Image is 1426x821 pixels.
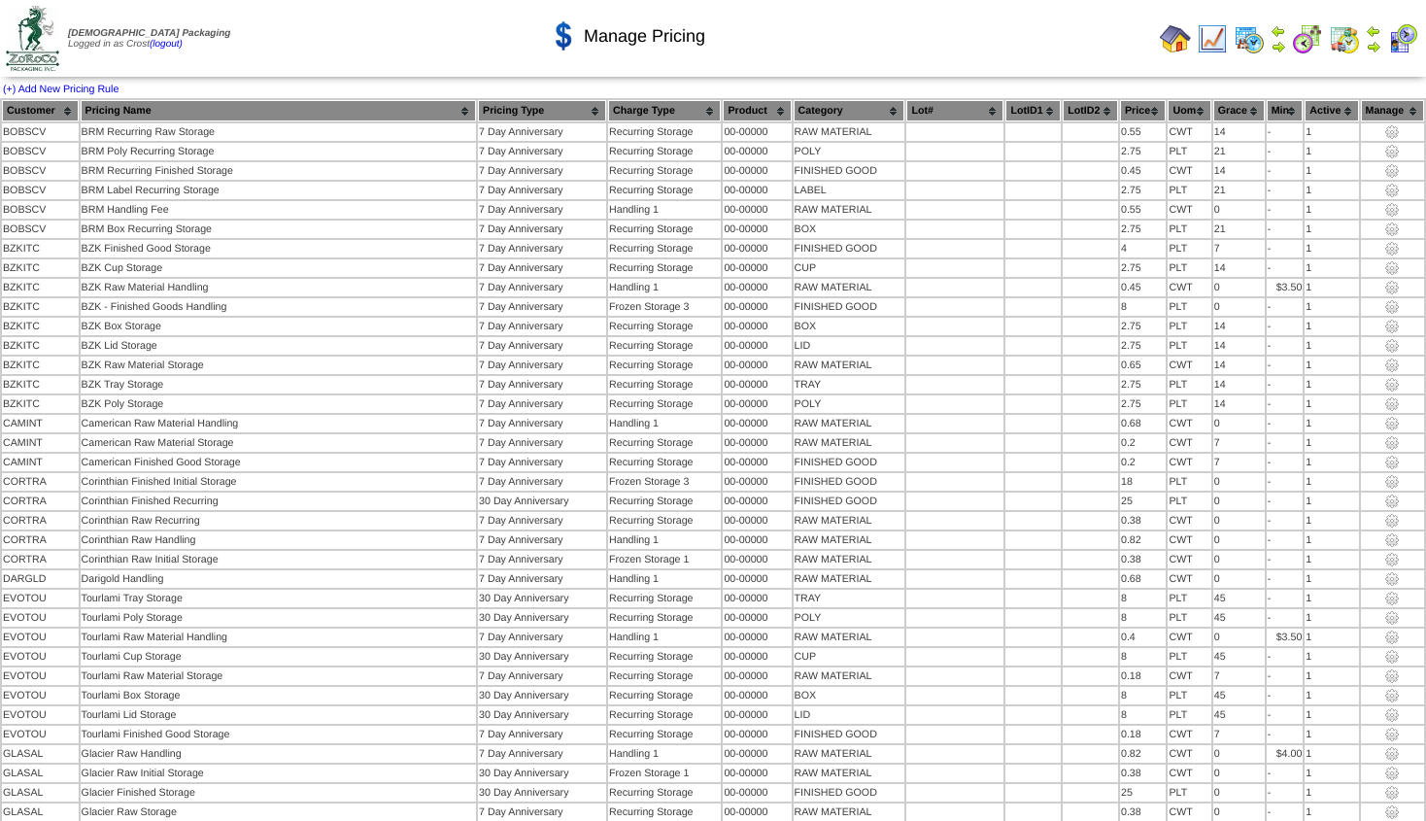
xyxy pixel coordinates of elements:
[1305,337,1358,355] td: 1
[2,454,79,471] td: CAMINT
[478,337,606,355] td: 7 Day Anniversary
[608,376,721,393] td: Recurring Storage
[1267,182,1304,199] td: -
[1384,455,1400,470] img: settings.gif
[1213,182,1265,199] td: 21
[1384,416,1400,431] img: settings.gif
[723,100,791,121] th: Product
[794,298,905,316] td: FINISHED GOOD
[1384,435,1400,451] img: settings.gif
[723,162,791,180] td: 00-00000
[81,454,476,471] td: Camerican Finished Good Storage
[723,473,791,491] td: 00-00000
[1384,163,1400,179] img: settings.gif
[794,454,905,471] td: FINISHED GOOD
[1234,23,1265,54] img: calendarprod.gif
[794,376,905,393] td: TRAY
[608,454,721,471] td: Recurring Storage
[1384,746,1400,762] img: settings.gif
[608,512,721,530] td: Recurring Storage
[1213,298,1265,316] td: 0
[1305,182,1358,199] td: 1
[1168,298,1210,316] td: PLT
[478,279,606,296] td: 7 Day Anniversary
[1305,493,1358,510] td: 1
[608,240,721,257] td: Recurring Storage
[608,182,721,199] td: Recurring Storage
[1267,123,1304,141] td: -
[2,143,79,160] td: BOBSCV
[1005,100,1061,121] th: LotID1
[794,279,905,296] td: RAW MATERIAL
[1120,357,1166,374] td: 0.65
[478,454,606,471] td: 7 Day Anniversary
[723,337,791,355] td: 00-00000
[723,395,791,413] td: 00-00000
[1384,144,1400,159] img: settings.gif
[1213,512,1265,530] td: 0
[81,318,476,335] td: BZK Box Storage
[1120,259,1166,277] td: 2.75
[1384,202,1400,218] img: settings.gif
[1120,279,1166,296] td: 0.45
[1305,357,1358,374] td: 1
[1213,221,1265,238] td: 21
[1120,473,1166,491] td: 18
[1384,494,1400,509] img: settings.gif
[794,357,905,374] td: RAW MATERIAL
[1384,804,1400,820] img: settings.gif
[794,395,905,413] td: POLY
[1384,571,1400,587] img: settings.gif
[478,473,606,491] td: 7 Day Anniversary
[81,415,476,432] td: Camerican Raw Material Handling
[1168,259,1210,277] td: PLT
[1305,279,1358,296] td: 1
[723,454,791,471] td: 00-00000
[1305,221,1358,238] td: 1
[723,143,791,160] td: 00-00000
[1267,143,1304,160] td: -
[1120,415,1166,432] td: 0.68
[478,512,606,530] td: 7 Day Anniversary
[1384,124,1400,140] img: settings.gif
[478,182,606,199] td: 7 Day Anniversary
[1305,473,1358,491] td: 1
[1213,493,1265,510] td: 0
[1384,338,1400,354] img: settings.gif
[794,259,905,277] td: CUP
[478,395,606,413] td: 7 Day Anniversary
[2,201,79,219] td: BOBSCV
[608,434,721,452] td: Recurring Storage
[1384,183,1400,198] img: settings.gif
[1305,454,1358,471] td: 1
[1305,434,1358,452] td: 1
[723,318,791,335] td: 00-00000
[81,376,476,393] td: BZK Tray Storage
[81,162,476,180] td: BRM Recurring Finished Storage
[2,415,79,432] td: CAMINT
[1267,376,1304,393] td: -
[1120,434,1166,452] td: 0.2
[1168,201,1210,219] td: CWT
[1168,357,1210,374] td: CWT
[1168,279,1210,296] td: CWT
[1305,415,1358,432] td: 1
[1213,376,1265,393] td: 14
[1120,376,1166,393] td: 2.75
[1267,454,1304,471] td: -
[1168,162,1210,180] td: CWT
[1267,162,1304,180] td: -
[1213,143,1265,160] td: 21
[608,357,721,374] td: Recurring Storage
[1384,319,1400,334] img: settings.gif
[1197,23,1228,54] img: line_graph.gif
[1120,395,1166,413] td: 2.75
[478,123,606,141] td: 7 Day Anniversary
[2,337,79,355] td: BZKITC
[1160,23,1191,54] img: home.gif
[1168,434,1210,452] td: CWT
[81,123,476,141] td: BRM Recurring Raw Storage
[723,259,791,277] td: 00-00000
[1268,282,1303,293] div: $3.50
[1168,240,1210,257] td: PLT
